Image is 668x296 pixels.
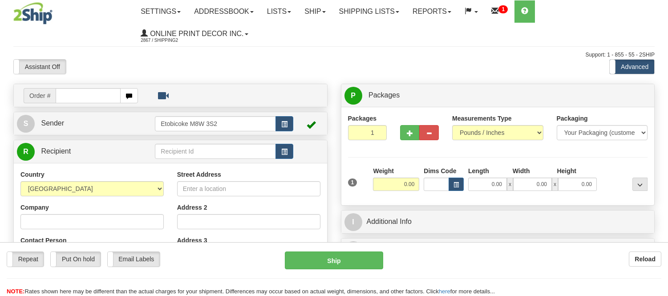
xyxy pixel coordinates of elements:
[648,102,667,193] iframe: chat widget
[485,0,514,23] a: 1
[17,143,35,161] span: R
[332,0,406,23] a: Shipping lists
[632,178,648,191] div: ...
[344,213,362,231] span: I
[406,0,458,23] a: Reports
[424,166,456,175] label: Dims Code
[177,181,320,196] input: Enter a location
[41,119,64,127] span: Sender
[148,30,243,37] span: Online Print Decor Inc.
[17,142,140,161] a: R Recipient
[468,166,489,175] label: Length
[348,114,377,123] label: Packages
[177,203,207,212] label: Address 2
[134,0,187,23] a: Settings
[629,251,661,267] button: Reload
[373,166,393,175] label: Weight
[348,178,357,187] span: 1
[557,166,576,175] label: Height
[13,51,655,59] div: Support: 1 - 855 - 55 - 2SHIP
[24,88,56,103] span: Order #
[41,147,71,155] span: Recipient
[498,5,508,13] sup: 1
[155,144,275,159] input: Recipient Id
[134,23,255,45] a: Online Print Decor Inc. 2867 / Shipping2
[452,114,512,123] label: Measurements Type
[557,114,588,123] label: Packaging
[20,203,49,212] label: Company
[51,252,100,266] label: Put On hold
[439,288,450,295] a: here
[14,60,66,74] label: Assistant Off
[368,91,400,99] span: Packages
[507,178,513,191] span: x
[344,213,652,231] a: IAdditional Info
[17,115,35,133] span: S
[141,36,207,45] span: 2867 / Shipping2
[344,87,362,105] span: P
[610,60,654,74] label: Advanced
[513,166,530,175] label: Width
[344,241,652,259] a: $Rates
[20,236,66,245] label: Contact Person
[298,0,332,23] a: Ship
[177,170,221,179] label: Street Address
[108,252,160,266] label: Email Labels
[260,0,298,23] a: Lists
[13,2,53,24] img: logo2867.jpg
[177,236,207,245] label: Address 3
[285,251,383,269] button: Ship
[344,86,652,105] a: P Packages
[7,288,24,295] span: NOTE:
[155,116,275,131] input: Sender Id
[187,0,260,23] a: Addressbook
[552,178,558,191] span: x
[7,252,44,266] label: Repeat
[17,114,155,133] a: S Sender
[635,255,656,263] b: Reload
[344,241,362,259] span: $
[20,170,45,179] label: Country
